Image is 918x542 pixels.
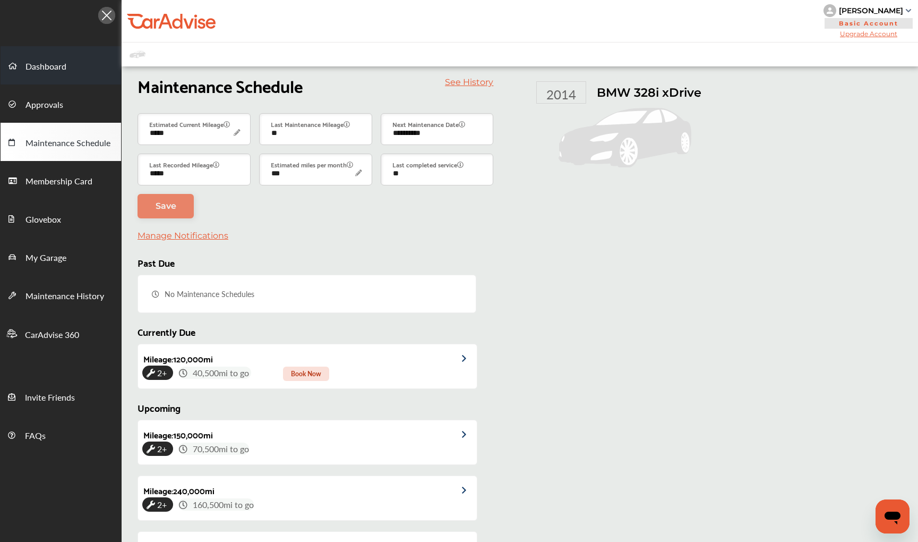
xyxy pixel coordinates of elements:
[149,118,230,130] label: Estimated Current Mileage
[1,276,121,314] a: Maintenance History
[1,84,121,123] a: Approvals
[149,159,219,170] label: Last Recorded Mileage
[138,420,477,464] a: Mileage:150,000mi2+ 70,500mi to go
[462,355,477,362] img: grCAAAAAElFTkSuQmCC
[138,399,181,416] span: Upcoming
[1,161,121,199] a: Membership Card
[906,9,911,12] img: sCxJUJ+qAmfqhQGDUl18vwLg4ZYJ6CxN7XmbOMBAAAAAElFTkSuQmCC
[25,175,92,189] span: Membership Card
[138,476,477,520] a: Mileage:240,000mi2+ 160,500mi to go
[138,323,195,340] span: Currently Due
[392,159,464,170] label: Last completed service
[462,487,477,494] img: grCAAAAAElFTkSuQmCC
[138,74,303,96] h1: Maintenance Schedule
[25,98,63,112] span: Approvals
[1,238,121,276] a: My Garage
[445,77,493,87] a: See History
[25,251,66,265] span: My Garage
[191,443,249,455] span: 70,500 mi to go
[1,46,121,84] a: Dashboard
[825,18,913,29] span: Basic Account
[138,231,228,241] a: Manage Notifications
[392,118,465,130] label: Next Maintenance Date
[191,367,251,379] span: 40,500 mi to go
[155,496,169,513] span: 2+
[876,499,910,533] iframe: Button to launch messaging window
[1,123,121,161] a: Maintenance Schedule
[25,60,66,74] span: Dashboard
[25,137,110,150] span: Maintenance Schedule
[597,85,701,100] h1: BMW 328i xDrive
[839,6,903,15] div: [PERSON_NAME]
[155,441,169,457] span: 2+
[156,201,176,211] span: Save
[536,81,586,104] div: 2014
[25,391,75,405] span: Invite Friends
[25,328,79,342] span: CarAdvise 360
[138,254,175,270] span: Past Due
[138,344,213,366] div: Mileage : 120,000 mi
[138,420,213,442] div: Mileage : 150,000 mi
[138,476,215,497] div: Mileage : 240,000 mi
[155,365,169,381] span: 2+
[98,7,115,24] img: Icon.5fd9dcc7.svg
[138,344,477,388] a: Mileage:120,000mi2+ 40,500mi to go Book Now
[823,30,914,38] span: Upgrade Account
[559,108,691,167] img: placeholder_car.fcab19be.svg
[138,194,194,218] a: Save
[1,199,121,238] a: Glovebox
[25,290,104,303] span: Maintenance History
[823,4,836,17] img: knH8PDtVvWoAbQRylUukY18CTiRevjo20fAtgn5MLBQj4uumYvk2MzTtcAIzfGAtb1XOLVMAvhLuqoNAbL4reqehy0jehNKdM...
[25,429,46,443] span: FAQs
[462,431,477,438] img: grCAAAAAElFTkSuQmCC
[162,286,256,301] span: No Maintenance Schedules
[191,498,254,511] span: 160,500 mi to go
[271,159,353,170] label: Estimated miles per month
[130,48,145,61] img: placeholder_car.fcab19be.svg
[25,213,61,227] span: Glovebox
[283,367,329,381] span: Book Now
[271,118,350,130] label: Last Maintenance Mileage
